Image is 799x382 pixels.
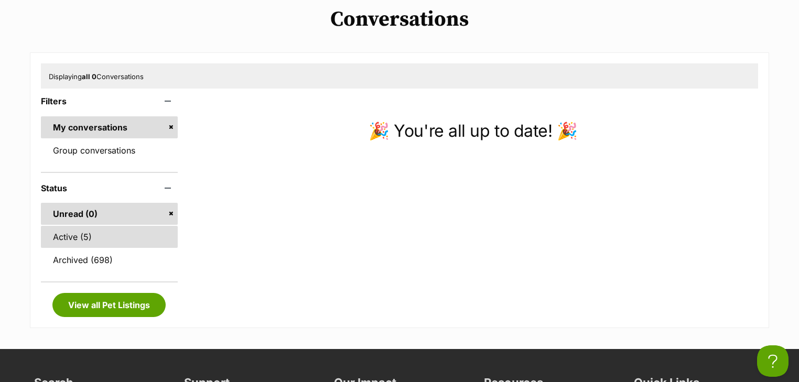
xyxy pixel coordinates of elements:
a: Unread (0) [41,203,178,225]
header: Filters [41,96,178,106]
iframe: Help Scout Beacon - Open [757,345,789,377]
header: Status [41,183,178,193]
a: Active (5) [41,226,178,248]
a: My conversations [41,116,178,138]
a: Group conversations [41,139,178,161]
a: View all Pet Listings [52,293,166,317]
p: 🎉 You're all up to date! 🎉 [188,118,758,144]
strong: all 0 [82,72,96,81]
span: Displaying Conversations [49,72,144,81]
a: Archived (698) [41,249,178,271]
